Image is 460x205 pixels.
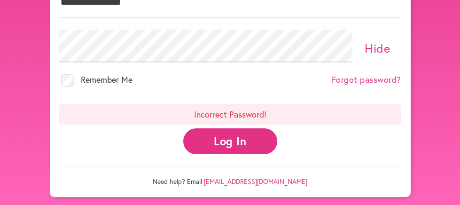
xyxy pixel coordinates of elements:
[183,128,277,154] button: Log In
[204,177,307,186] a: [EMAIL_ADDRESS][DOMAIN_NAME]
[365,40,390,56] a: Hide
[59,167,401,186] p: Need help? Email
[59,104,401,125] p: Incorrect Password!
[81,74,133,85] span: Remember Me
[332,75,401,85] a: Forgot password?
